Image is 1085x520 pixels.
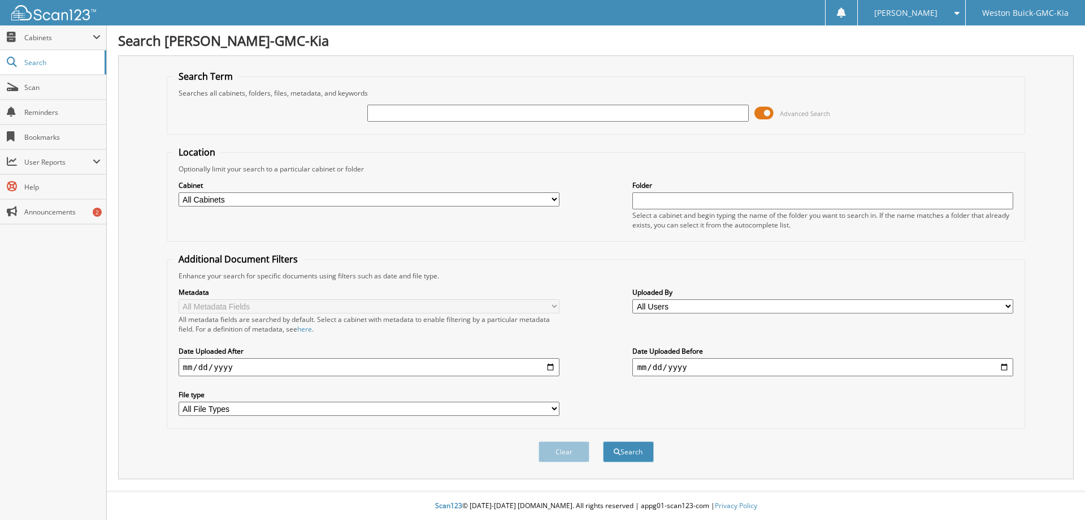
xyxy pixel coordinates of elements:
div: © [DATE]-[DATE] [DOMAIN_NAME]. All rights reserved | appg01-scan123-com | [107,492,1085,520]
legend: Location [173,146,221,158]
input: start [179,358,559,376]
div: 2 [93,208,102,217]
div: All metadata fields are searched by default. Select a cabinet with metadata to enable filtering b... [179,315,559,334]
a: Privacy Policy [715,501,757,510]
span: Scan123 [435,501,462,510]
div: Select a cabinet and begin typing the name of the folder you want to search in. If the name match... [632,210,1013,230]
span: Bookmarks [24,132,101,142]
span: User Reports [24,157,93,167]
label: File type [179,390,559,399]
label: Uploaded By [632,287,1013,297]
label: Folder [632,181,1013,190]
legend: Search Term [173,70,238,83]
div: Enhance your search for specific documents using filters such as date and file type. [173,271,1019,281]
label: Date Uploaded Before [632,346,1013,356]
span: Announcements [24,207,101,217]
legend: Additional Document Filters [173,253,303,265]
a: here [297,324,312,334]
span: Help [24,182,101,192]
span: Search [24,58,99,67]
label: Date Uploaded After [179,346,559,356]
div: Optionally limit your search to a particular cabinet or folder [173,164,1019,174]
img: scan123-logo-white.svg [11,5,96,20]
button: Search [603,441,654,462]
iframe: Chat Widget [1028,466,1085,520]
span: Advanced Search [780,109,830,118]
h1: Search [PERSON_NAME]-GMC-Kia [118,31,1074,50]
button: Clear [539,441,589,462]
span: Weston Buick-GMC-Kia [982,10,1069,16]
div: Searches all cabinets, folders, files, metadata, and keywords [173,88,1019,98]
label: Metadata [179,287,559,297]
span: Cabinets [24,33,93,42]
span: [PERSON_NAME] [874,10,938,16]
span: Reminders [24,108,101,117]
label: Cabinet [179,181,559,190]
span: Scan [24,83,101,92]
input: end [632,358,1013,376]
